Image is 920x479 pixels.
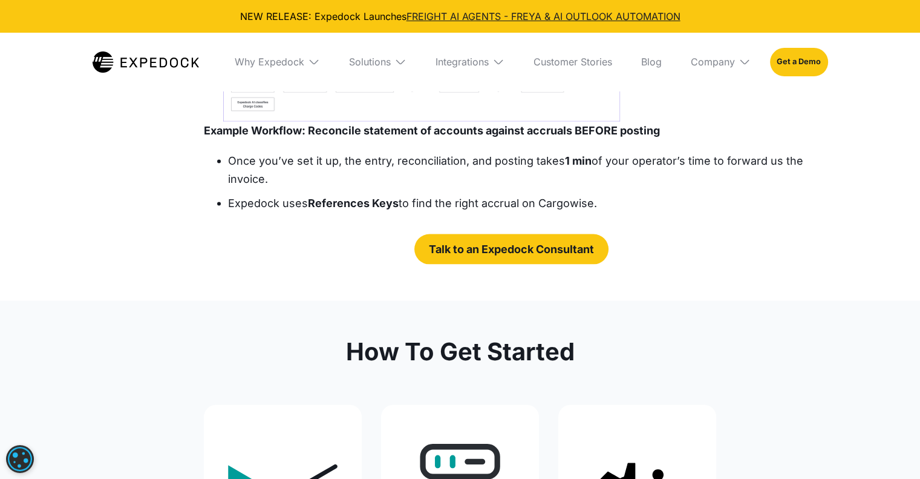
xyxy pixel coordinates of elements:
strong: Example Workflow: Reconcile statement of accounts against accruals BEFORE posting [204,124,660,136]
div: Company [681,33,760,91]
h1: How To Get Started [346,337,575,366]
div: Solutions [339,33,416,91]
a: FREIGHT AI AGENTS - FREYA & AI OUTLOOK AUTOMATION [406,10,680,22]
div: Solutions [349,56,391,68]
div: Why Expedock [225,33,330,91]
strong: 1 min [565,154,592,167]
li: Once you’ve set it up, the entry, reconciliation, and posting takes of your operator’s time to fo... [228,151,820,188]
div: Company [691,56,735,68]
a: Customer Stories [524,33,622,91]
a: Blog [631,33,671,91]
iframe: Chat Widget [719,348,920,479]
a: Talk to an Expedock Consultant [414,234,608,264]
a: Get a Demo [770,48,827,76]
strong: References Keys [308,196,399,209]
div: Why Expedock [235,56,304,68]
div: NEW RELEASE: Expedock Launches [10,10,910,23]
div: Integrations [436,56,489,68]
li: Expedock uses to find the right accrual on Cargowise. [228,194,820,212]
div: Integrations [426,33,514,91]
